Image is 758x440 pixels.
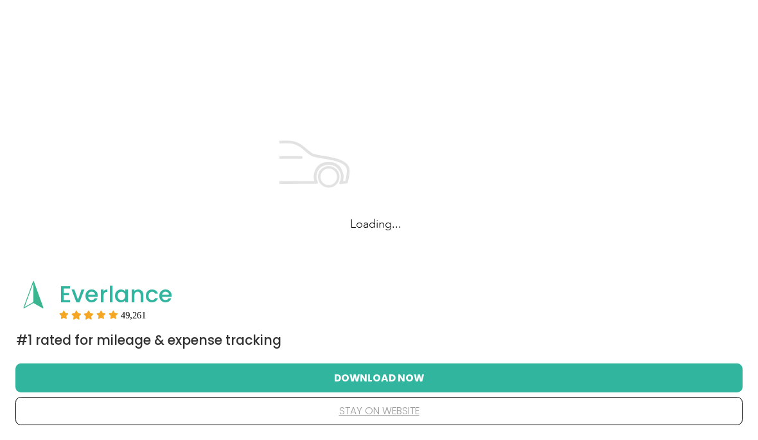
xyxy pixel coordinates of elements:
span: Everlance [59,278,173,311]
h2: Loading... [279,215,472,233]
button: stay on website [36,398,722,425]
span: User reviews count [121,311,146,319]
img: App logo [16,277,51,312]
span: #1 Rated for Mileage & Expense Tracking [16,331,281,349]
button: Download Now [36,364,722,391]
div: Rating:5 stars [59,310,146,319]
